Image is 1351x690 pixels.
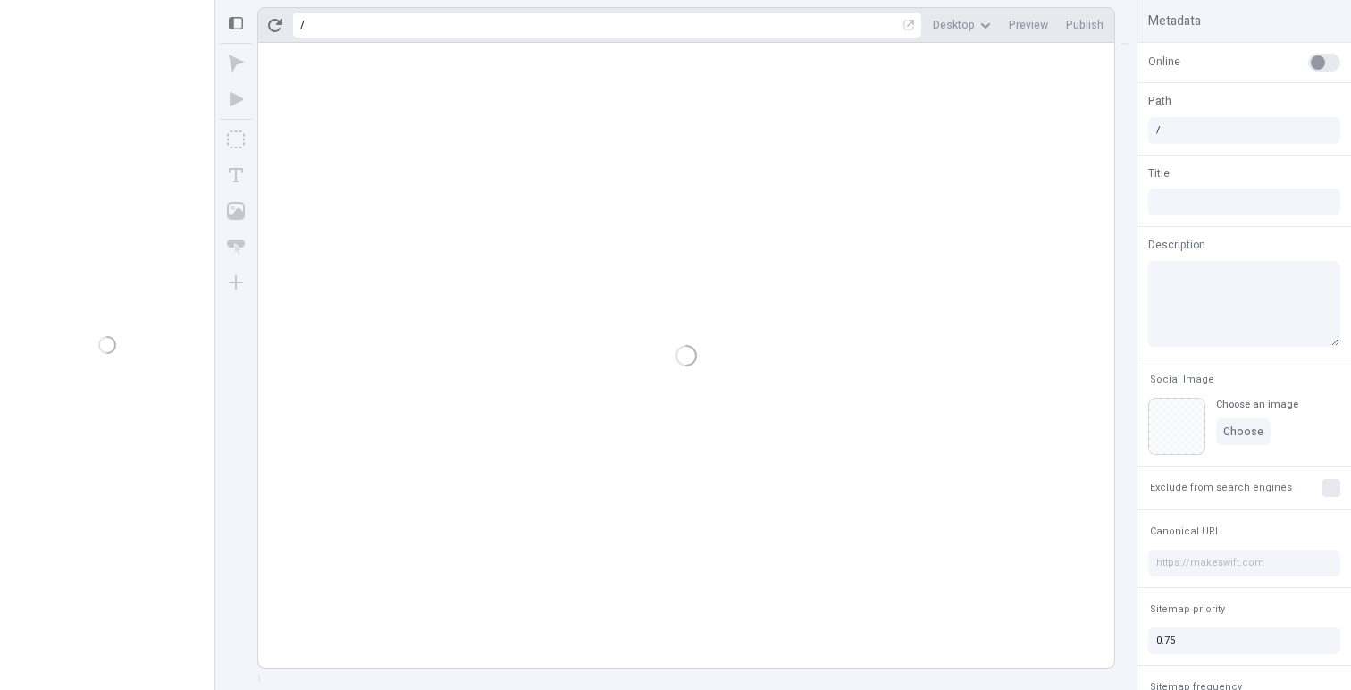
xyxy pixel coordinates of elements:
button: Exclude from search engines [1146,477,1296,499]
span: Title [1148,165,1170,181]
button: Social Image [1146,369,1218,391]
span: Sitemap priority [1150,602,1225,616]
div: / [300,18,305,32]
span: Publish [1066,18,1103,32]
button: Publish [1059,12,1111,38]
button: Text [220,159,252,191]
button: Button [220,231,252,263]
button: Choose [1216,418,1271,445]
span: Online [1148,54,1180,70]
button: Canonical URL [1146,521,1224,543]
div: Choose an image [1216,398,1298,411]
button: Sitemap priority [1146,599,1229,620]
span: Canonical URL [1150,525,1221,538]
span: Desktop [933,18,975,32]
button: Preview [1002,12,1055,38]
button: Image [220,195,252,227]
span: Exclude from search engines [1150,481,1292,494]
span: Social Image [1150,373,1214,386]
input: https://makeswift.com [1148,550,1340,576]
span: Preview [1009,18,1048,32]
button: Box [220,123,252,156]
button: Desktop [926,12,998,38]
span: Description [1148,237,1205,253]
span: Choose [1223,425,1263,439]
span: Path [1148,93,1171,109]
